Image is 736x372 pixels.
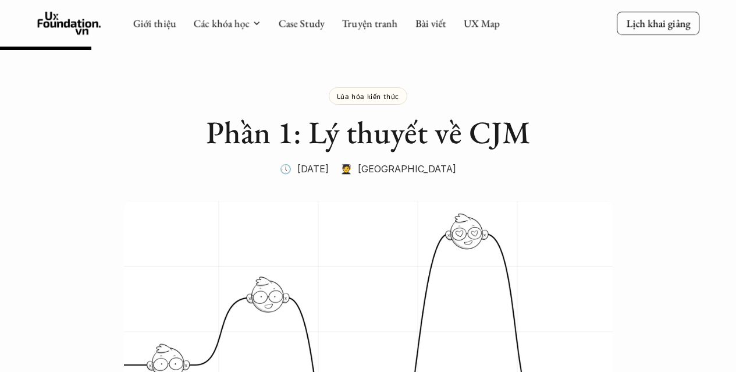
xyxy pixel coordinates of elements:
h1: Phần 1: Lý thuyết về CJM [136,114,601,151]
a: Case Study [278,16,324,30]
a: Giới thiệu [133,16,176,30]
a: Các khóa học [193,16,249,30]
p: Lúa hóa kiến thức [337,92,399,100]
a: Truyện tranh [342,16,397,30]
p: 🧑‍🎓 [GEOGRAPHIC_DATA] [340,160,456,178]
p: Lịch khai giảng [626,16,690,30]
a: Lịch khai giảng [617,12,699,34]
a: UX Map [463,16,500,30]
a: Bài viết [415,16,446,30]
p: 🕔 [DATE] [280,160,329,178]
